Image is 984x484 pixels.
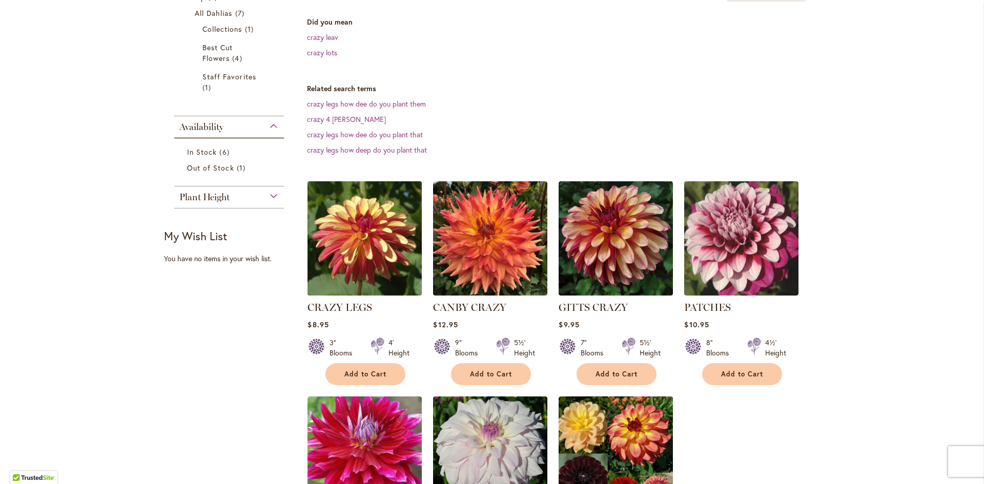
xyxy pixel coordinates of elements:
[164,254,301,264] div: You have no items in your wish list.
[307,17,820,27] dt: Did you mean
[235,8,247,18] span: 7
[305,178,425,298] img: CRAZY LEGS
[559,301,628,313] a: GITTS CRAZY
[596,370,638,378] span: Add to Cart
[202,42,258,64] a: Best Cut Flowers
[179,192,230,203] span: Plant Height
[514,338,535,358] div: 5½' Height
[307,145,427,155] a: crazy legs how deep do you plant that
[307,83,820,94] dt: Related search terms
[706,338,735,358] div: 8" Blooms
[245,24,256,34] span: 1
[187,162,274,173] a: Out of Stock 1
[559,181,673,296] img: Gitts Crazy
[179,121,223,133] span: Availability
[307,130,423,139] a: crazy legs how dee do you plant that
[202,72,256,81] span: Staff Favorites
[559,288,673,298] a: Gitts Crazy
[202,71,258,93] a: Staff Favorites
[232,53,244,64] span: 4
[202,43,233,63] span: Best Cut Flowers
[451,363,531,385] button: Add to Cart
[307,320,329,329] span: $8.95
[202,24,258,34] a: Collections
[307,48,337,57] a: crazy lots
[684,320,709,329] span: $10.95
[187,146,274,157] a: In Stock 6
[307,99,426,109] a: crazy legs how dee do you plant them
[202,24,242,34] span: Collections
[8,448,36,476] iframe: Launch Accessibility Center
[433,288,547,298] a: Canby Crazy
[195,8,266,18] a: All Dahlias
[640,338,661,358] div: 5½' Height
[684,288,798,298] a: Patches
[684,181,798,296] img: Patches
[388,338,409,358] div: 4' Height
[202,82,214,93] span: 1
[433,320,458,329] span: $12.95
[187,147,217,157] span: In Stock
[344,370,386,378] span: Add to Cart
[702,363,782,385] button: Add to Cart
[307,114,386,124] a: crazy 4 [PERSON_NAME]
[219,146,232,157] span: 6
[455,338,484,358] div: 9" Blooms
[164,228,227,243] strong: My Wish List
[433,301,506,313] a: CANBY CRAZY
[684,301,731,313] a: PATCHES
[187,163,234,173] span: Out of Stock
[559,320,579,329] span: $9.95
[721,370,763,378] span: Add to Cart
[581,338,609,358] div: 7" Blooms
[307,32,338,42] a: crazy leav
[330,338,358,358] div: 3" Blooms
[307,301,372,313] a: CRAZY LEGS
[325,363,405,385] button: Add to Cart
[307,288,422,298] a: CRAZY LEGS
[765,338,786,358] div: 4½' Height
[577,363,657,385] button: Add to Cart
[237,162,248,173] span: 1
[470,370,512,378] span: Add to Cart
[433,181,547,296] img: Canby Crazy
[195,8,233,18] span: All Dahlias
